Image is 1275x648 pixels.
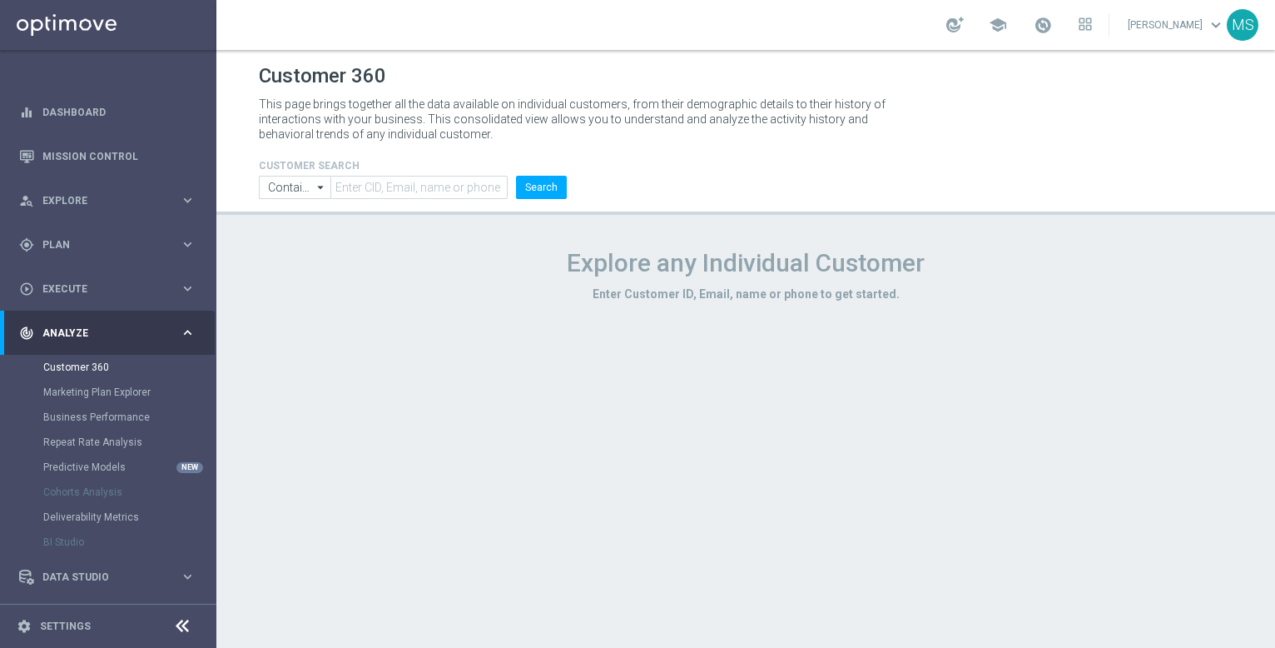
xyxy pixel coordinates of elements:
[1207,16,1225,34] span: keyboard_arrow_down
[42,240,180,250] span: Plan
[19,282,180,297] div: Execute
[259,287,1233,302] h3: Enter Customer ID, Email, name or phone to get started.
[19,570,180,585] div: Data Studio
[259,160,567,172] h4: CUSTOMER SEARCH
[180,325,196,341] i: keyboard_arrow_right
[42,134,196,178] a: Mission Control
[259,97,900,142] p: This page brings together all the data available on individual customers, from their demographic ...
[176,462,203,473] div: NEW
[43,530,215,555] div: BI Studio
[19,193,180,208] div: Explore
[42,284,180,294] span: Execute
[42,572,180,582] span: Data Studio
[42,328,180,338] span: Analyze
[43,380,215,405] div: Marketing Plan Explorer
[1126,12,1227,37] a: [PERSON_NAME]keyboard_arrow_down
[18,326,196,340] button: track_changes Analyze keyboard_arrow_right
[17,619,32,634] i: settings
[18,571,196,584] button: Data Studio keyboard_arrow_right
[330,176,508,199] input: Enter CID, Email, name or phone
[42,599,174,643] a: Optibot
[43,355,215,380] div: Customer 360
[43,361,173,374] a: Customer 360
[989,16,1007,34] span: school
[18,194,196,207] button: person_search Explore keyboard_arrow_right
[19,326,34,341] i: track_changes
[180,192,196,208] i: keyboard_arrow_right
[180,237,196,252] i: keyboard_arrow_right
[43,461,173,474] a: Predictive Models
[19,326,180,341] div: Analyze
[19,599,196,643] div: Optibot
[1227,9,1258,41] div: MS
[18,106,196,119] button: equalizer Dashboard
[19,134,196,178] div: Mission Control
[43,436,173,449] a: Repeat Rate Analysis
[180,281,196,297] i: keyboard_arrow_right
[19,282,34,297] i: play_circle_outline
[42,90,196,134] a: Dashboard
[180,569,196,585] i: keyboard_arrow_right
[259,248,1233,278] h1: Explore any Individual Customer
[43,430,215,455] div: Repeat Rate Analysis
[43,405,215,430] div: Business Performance
[19,105,34,120] i: equalizer
[18,150,196,163] button: Mission Control
[43,480,215,505] div: Cohorts Analysis
[43,455,215,480] div: Predictive Models
[43,386,173,399] a: Marketing Plan Explorer
[18,238,196,252] button: gps_fixed Plan keyboard_arrow_right
[43,411,173,424] a: Business Performance
[313,177,330,198] i: arrow_drop_down
[19,193,34,208] i: person_search
[18,282,196,296] button: play_circle_outline Execute keyboard_arrow_right
[19,237,180,252] div: Plan
[259,176,330,199] input: Contains
[516,176,567,199] button: Search
[43,511,173,524] a: Deliverability Metrics
[19,90,196,134] div: Dashboard
[42,196,180,206] span: Explore
[259,64,1233,88] h1: Customer 360
[40,621,91,631] a: Settings
[43,505,215,530] div: Deliverability Metrics
[19,237,34,252] i: gps_fixed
